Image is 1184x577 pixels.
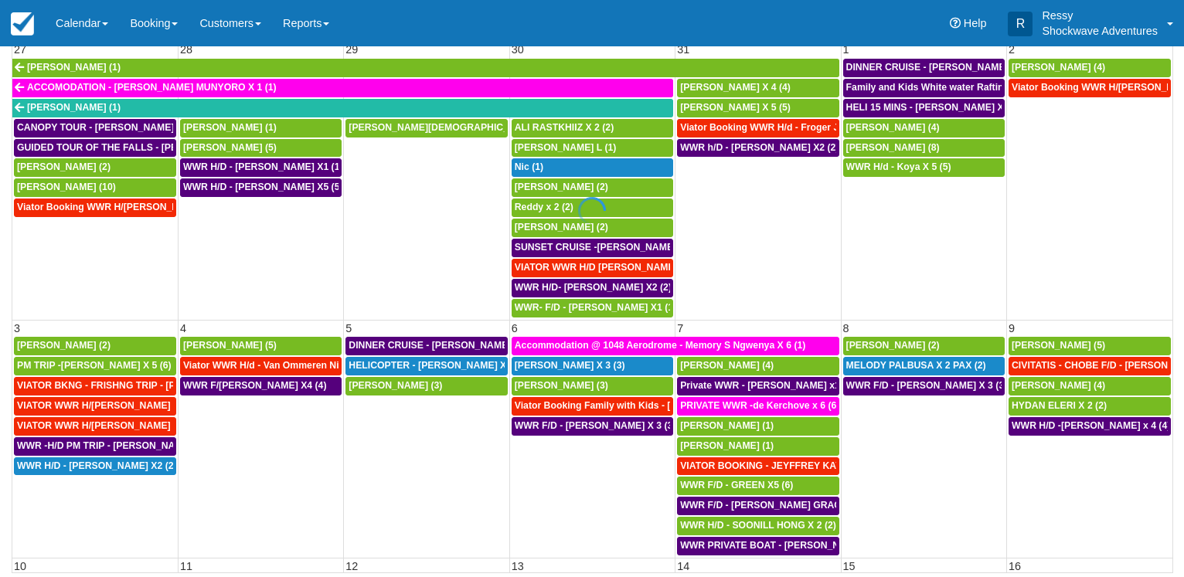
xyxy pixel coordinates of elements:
[842,560,857,572] span: 15
[179,560,194,572] span: 11
[680,500,883,511] span: WWR F/D - [PERSON_NAME] GRACKO X4 (4)
[677,517,839,535] a: WWR H/D - SOONILL HONG X 2 (2)
[677,537,839,555] a: WWR PRIVATE BOAT - [PERSON_NAME] X1 (1)
[344,560,359,572] span: 12
[677,497,839,515] a: WWR F/D - [PERSON_NAME] GRACKO X4 (4)
[680,520,836,531] span: WWR H/D - SOONILL HONG X 2 (2)
[510,560,526,572] span: 13
[12,560,28,572] span: 10
[1007,560,1022,572] span: 16
[675,560,691,572] span: 14
[680,540,892,551] span: WWR PRIVATE BOAT - [PERSON_NAME] X1 (1)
